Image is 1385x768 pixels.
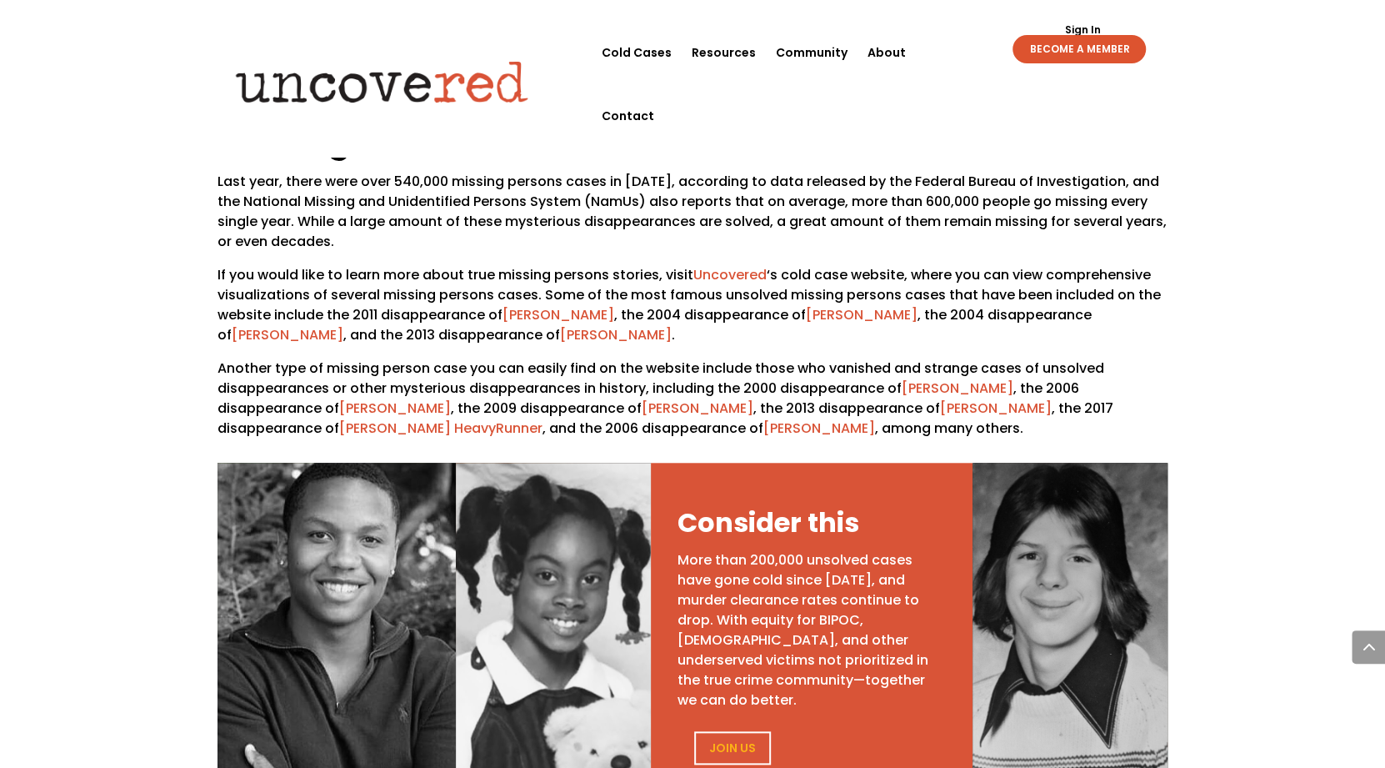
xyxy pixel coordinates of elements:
[694,731,771,765] a: Join Us
[692,21,756,84] a: Resources
[217,172,1167,251] span: Last year, there were over 540,000 missing persons cases in [DATE], according to data released by...
[217,359,1167,439] p: Another type of missing person case you can easily find on the website include those who vanished...
[677,550,941,710] p: More than 200,000 unsolved cases have gone cold since [DATE], and murder clearance rates continue...
[902,379,1013,398] a: [PERSON_NAME]
[1056,25,1110,35] a: Sign In
[776,21,847,84] a: Community
[940,399,1052,418] a: [PERSON_NAME]
[560,325,672,344] a: [PERSON_NAME]
[642,399,753,418] a: [PERSON_NAME]
[763,419,875,438] a: [PERSON_NAME]
[1012,35,1146,63] a: BECOME A MEMBER
[232,325,343,344] a: [PERSON_NAME]
[339,419,542,438] a: [PERSON_NAME] HeavyRunner
[222,49,542,114] img: Uncovered logo
[867,21,906,84] a: About
[502,305,614,324] a: [PERSON_NAME]
[602,21,672,84] a: Cold Cases
[217,265,1167,359] p: If you would like to learn more about true missing persons stories, visit ‘s cold case website, w...
[339,399,451,418] a: [PERSON_NAME]
[693,265,767,284] a: Uncovered
[677,504,941,550] h3: Consider this
[806,305,917,324] a: [PERSON_NAME]
[602,84,654,148] a: Contact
